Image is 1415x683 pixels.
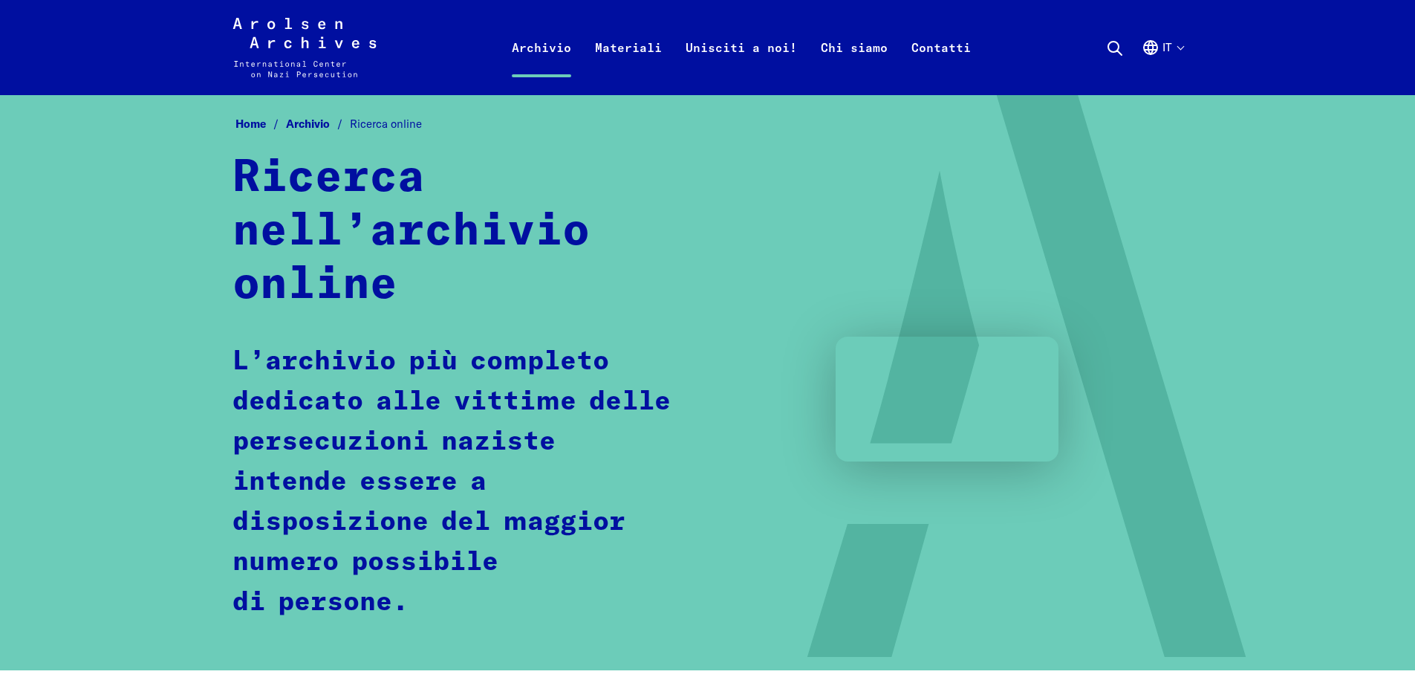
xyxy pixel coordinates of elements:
a: Home [235,117,286,131]
p: L’archivio più completo dedicato alle vittime delle persecuzioni naziste intende essere a disposi... [232,342,682,623]
a: Archivio [286,117,350,131]
button: Italiano, selezione lingua [1142,39,1183,92]
a: Materiali [583,36,674,95]
span: Ricerca online [350,117,422,131]
nav: Primaria [500,18,983,77]
nav: Breadcrumb [232,113,1183,136]
strong: Ricerca nell’archivio online [232,156,590,308]
a: Chi siamo [809,36,900,95]
a: Archivio [500,36,583,95]
a: Unisciti a noi! [674,36,809,95]
a: Contatti [900,36,983,95]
